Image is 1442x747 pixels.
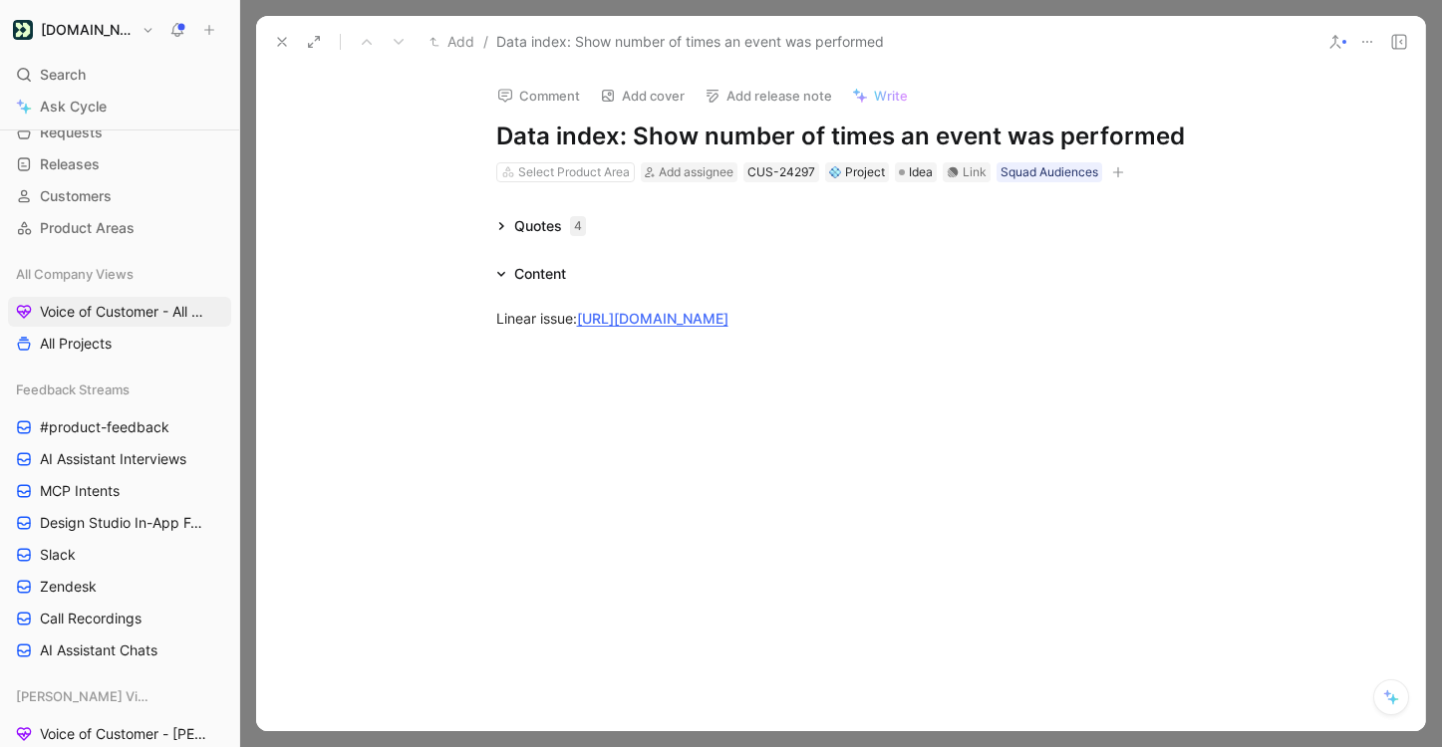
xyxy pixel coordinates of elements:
[40,218,135,238] span: Product Areas
[963,162,987,182] div: Link
[496,308,1186,329] div: Linear issue:
[483,30,488,54] span: /
[8,297,231,327] a: Voice of Customer - All Areas
[8,635,231,665] a: AI Assistant Chats
[40,481,120,501] span: MCP Intents
[829,162,885,182] div: Project
[488,214,594,238] div: Quotes4
[40,513,207,533] span: Design Studio In-App Feedback
[40,95,107,119] span: Ask Cycle
[488,82,589,110] button: Comment
[8,16,159,44] button: Customer.io[DOMAIN_NAME]
[8,540,231,570] a: Slack
[8,681,231,711] div: [PERSON_NAME] Views
[8,572,231,602] a: Zendesk
[8,92,231,122] a: Ask Cycle
[843,82,917,110] button: Write
[16,264,134,284] span: All Company Views
[488,262,574,286] div: Content
[496,121,1186,152] h1: Data index: Show number of times an event was performed
[8,329,231,359] a: All Projects
[8,476,231,506] a: MCP Intents
[825,162,889,182] div: 💠Project
[40,63,86,87] span: Search
[747,162,815,182] div: CUS-24297
[40,123,103,142] span: Requests
[8,412,231,442] a: #product-feedback
[8,118,231,147] a: Requests
[425,30,479,54] button: Add
[829,166,841,178] img: 💠
[8,149,231,179] a: Releases
[8,374,231,665] div: Feedback Streams#product-feedbackAI Assistant InterviewsMCP IntentsDesign Studio In-App FeedbackS...
[13,20,33,40] img: Customer.io
[874,87,908,105] span: Write
[40,417,169,437] span: #product-feedback
[8,259,231,359] div: All Company ViewsVoice of Customer - All AreasAll Projects
[8,181,231,211] a: Customers
[570,216,586,236] div: 4
[40,724,209,744] span: Voice of Customer - [PERSON_NAME]
[40,334,112,354] span: All Projects
[514,214,586,238] div: Quotes
[8,604,231,633] a: Call Recordings
[518,162,630,182] div: Select Product Area
[1001,162,1098,182] div: Squad Audiences
[591,82,694,110] button: Add cover
[8,213,231,243] a: Product Areas
[16,686,151,706] span: [PERSON_NAME] Views
[909,162,933,182] span: Idea
[696,82,841,110] button: Add release note
[40,186,112,206] span: Customers
[40,577,97,597] span: Zendesk
[40,449,186,469] span: AI Assistant Interviews
[659,164,733,179] span: Add assignee
[40,302,205,322] span: Voice of Customer - All Areas
[496,30,884,54] span: Data index: Show number of times an event was performed
[8,259,231,289] div: All Company Views
[40,609,142,628] span: Call Recordings
[40,545,76,565] span: Slack
[40,640,157,660] span: AI Assistant Chats
[8,444,231,474] a: AI Assistant Interviews
[8,374,231,404] div: Feedback Streams
[41,21,134,39] h1: [DOMAIN_NAME]
[8,508,231,538] a: Design Studio In-App Feedback
[895,162,937,182] div: Idea
[514,262,566,286] div: Content
[8,60,231,90] div: Search
[40,154,100,174] span: Releases
[577,310,728,327] a: [URL][DOMAIN_NAME]
[16,379,130,399] span: Feedback Streams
